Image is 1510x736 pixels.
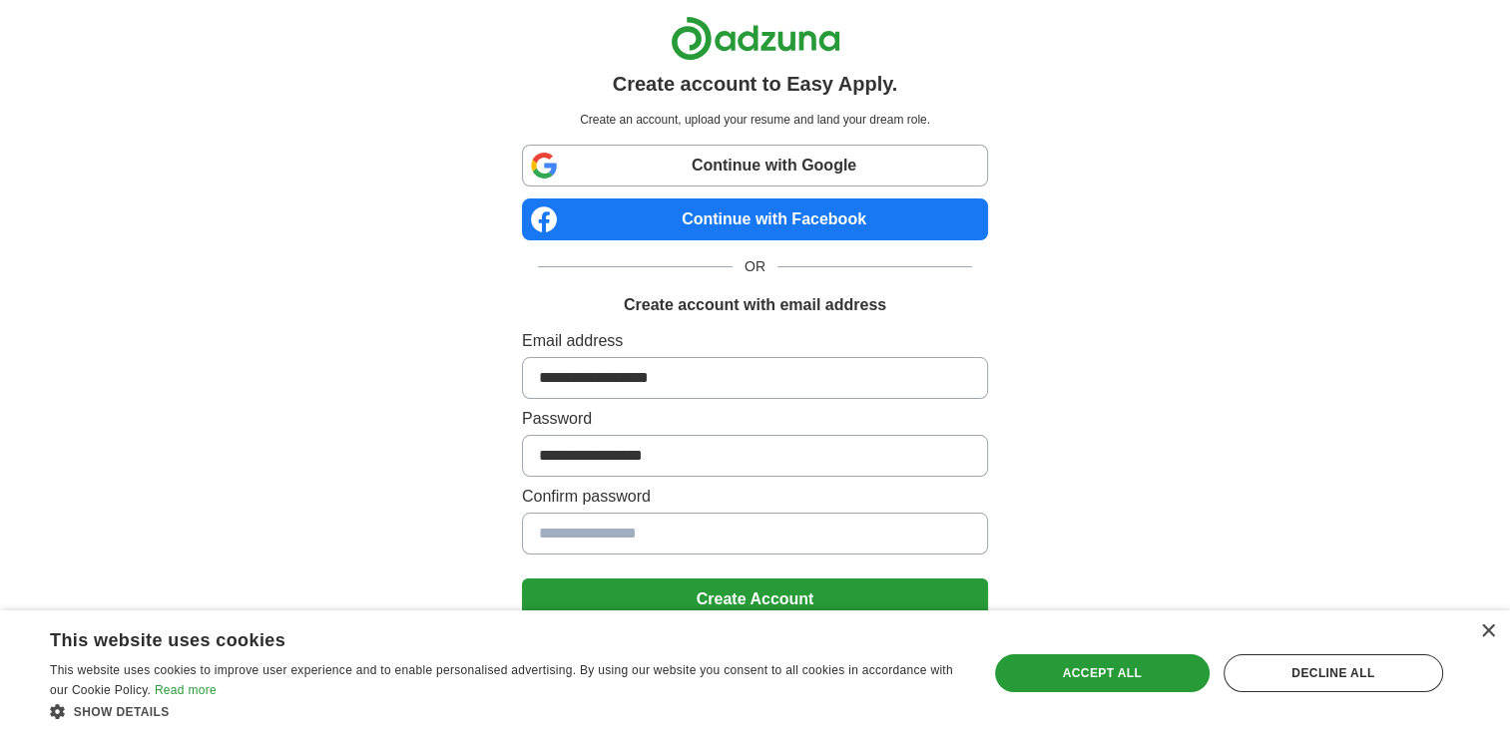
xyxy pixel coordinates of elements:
label: Email address [522,329,988,353]
div: This website uses cookies [50,622,910,652]
p: Create an account, upload your resume and land your dream role. [526,111,984,129]
div: Close [1480,624,1495,639]
div: Decline all [1224,654,1443,692]
label: Confirm password [522,485,988,509]
label: Password [522,407,988,431]
a: Continue with Google [522,145,988,186]
div: Show details [50,701,960,721]
img: Adzuna logo [671,16,840,61]
span: This website uses cookies to improve user experience and to enable personalised advertising. By u... [50,663,953,697]
span: Show details [74,705,170,719]
button: Create Account [522,578,988,620]
a: Read more, opens a new window [155,683,217,697]
div: Accept all [995,654,1210,692]
h1: Create account with email address [624,293,886,317]
h1: Create account to Easy Apply. [613,69,898,99]
span: OR [733,256,777,277]
a: Continue with Facebook [522,198,988,240]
